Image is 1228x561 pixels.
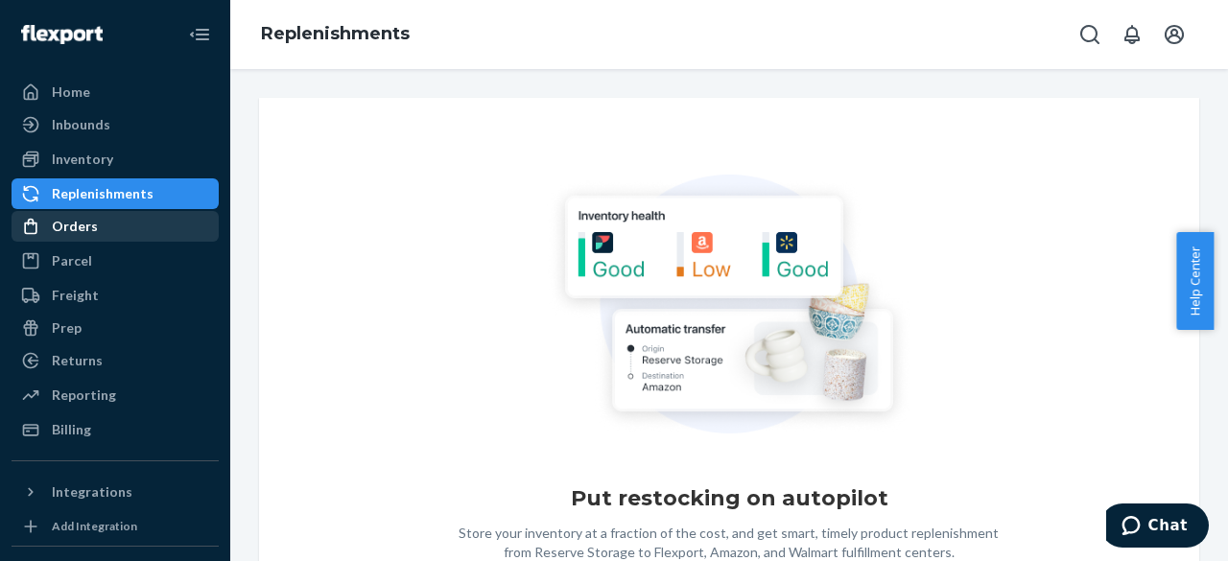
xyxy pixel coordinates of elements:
h1: Put restocking on autopilot [571,483,888,514]
div: Prep [52,318,82,338]
div: Replenishments [52,184,153,203]
a: Inbounds [12,109,219,140]
button: Open notifications [1113,15,1151,54]
div: Billing [52,420,91,439]
div: Inbounds [52,115,110,134]
a: Inventory [12,144,219,175]
a: Freight [12,280,219,311]
button: Integrations [12,477,219,507]
div: Reporting [52,386,116,405]
button: Close Navigation [180,15,219,54]
div: Freight [52,286,99,305]
a: Orders [12,211,219,242]
button: Open Search Box [1071,15,1109,54]
iframe: Opens a widget where you can chat to one of our agents [1106,503,1209,551]
a: Returns [12,345,219,376]
a: Add Integration [12,515,219,538]
div: Parcel [52,251,92,270]
img: Empty list [547,175,910,441]
div: Add Integration [52,518,137,534]
div: Returns [52,351,103,370]
a: Home [12,77,219,107]
a: Prep [12,313,219,343]
a: Parcel [12,245,219,276]
div: Inventory [52,150,113,169]
a: Replenishments [261,23,410,44]
button: Help Center [1176,232,1214,330]
a: Replenishments [12,178,219,209]
div: Orders [52,217,98,236]
a: Reporting [12,380,219,410]
div: Home [52,82,90,102]
ol: breadcrumbs [246,7,425,62]
img: Flexport logo [21,25,103,44]
button: Open account menu [1155,15,1193,54]
a: Billing [12,414,219,445]
div: Integrations [52,482,132,502]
